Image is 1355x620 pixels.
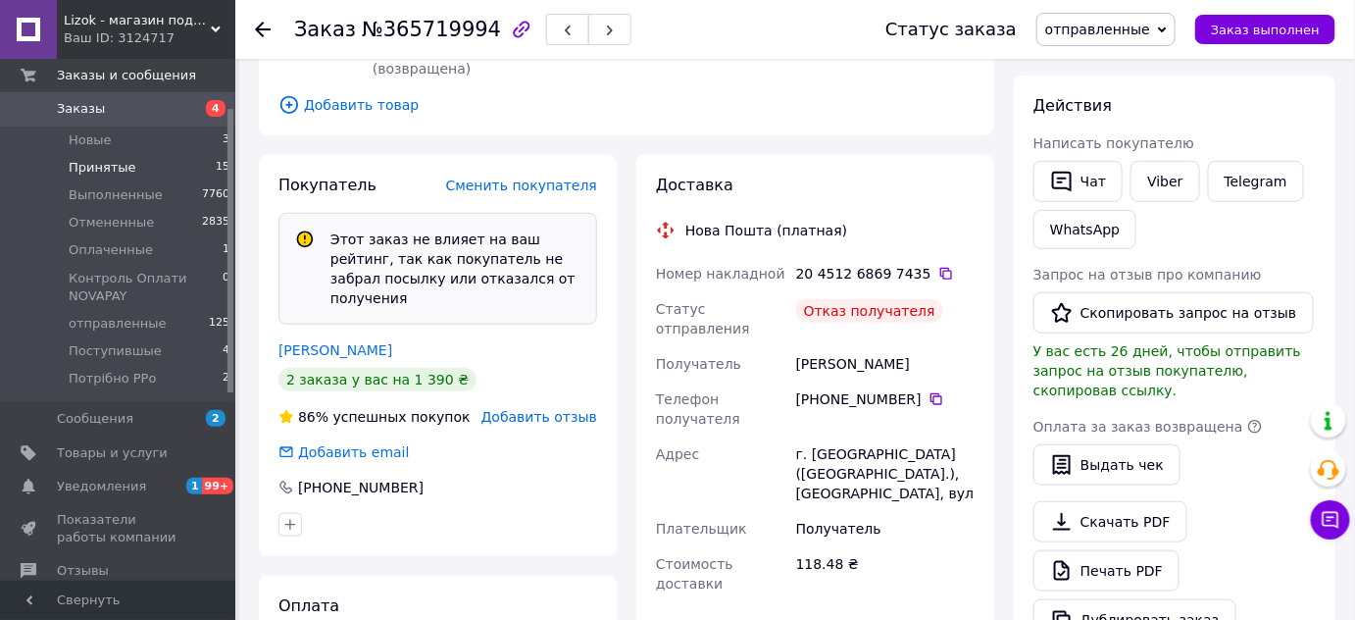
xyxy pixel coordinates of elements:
[885,20,1017,39] div: Статус заказа
[69,214,154,232] span: Отмененные
[216,159,229,177] span: 15
[796,299,943,323] div: Отказ получателя
[223,370,229,387] span: 2
[796,389,975,409] div: [PHONE_NUMBER]
[296,442,412,462] div: Добавить email
[656,266,785,282] span: Номер накладной
[57,562,109,580] span: Отзывы
[1033,550,1179,592] a: Печать PDF
[296,478,426,497] div: [PHONE_NUMBER]
[656,176,733,194] span: Доставка
[1211,23,1320,37] span: Заказ выполнен
[1130,161,1199,202] a: Viber
[298,409,328,425] span: 86%
[1045,22,1150,37] span: отправленные
[656,521,747,537] span: Плательщик
[1033,267,1262,283] span: Запрос на отзыв про компанию
[656,301,750,336] span: Статус отправления
[792,546,979,601] div: 118.48 ₴
[57,511,181,546] span: Показатели работы компании
[278,368,477,391] div: 2 заказа у вас на 1 390 ₴
[186,478,202,494] span: 1
[792,511,979,546] div: Получатель
[1033,444,1180,486] button: Выдать чек
[1033,210,1136,249] a: WhatsApp
[796,264,975,284] div: 20 4512 6869 7435
[1195,15,1335,44] button: Заказ выполнен
[446,178,597,193] span: Сменить покупателя
[656,391,740,427] span: Телефон получателя
[202,478,234,494] span: 99+
[278,94,975,116] span: Добавить товар
[202,214,229,232] span: 2835
[1311,500,1350,540] button: Чат с покупателем
[57,410,133,428] span: Сообщения
[69,186,163,204] span: Выполненные
[69,270,223,305] span: Контроль Оплати NOVAPAY
[680,221,852,240] div: Нова Пошта (платная)
[1033,135,1194,151] span: Написать покупателю
[69,241,153,259] span: Оплаченные
[69,315,166,333] span: отправленные
[1033,343,1301,398] span: У вас есть 26 дней, чтобы отправить запрос на отзыв покупателю, скопировав ссылку.
[278,407,471,427] div: успешных покупок
[255,20,271,39] div: Вернуться назад
[656,356,741,372] span: Получатель
[656,556,733,592] span: Стоимость доставки
[64,12,211,29] span: Lizok - магазин подарков
[69,370,156,387] span: Потрібно РРо
[1033,96,1112,115] span: Действия
[276,442,412,462] div: Добавить email
[206,100,226,117] span: 4
[1208,161,1304,202] a: Telegram
[1033,419,1243,435] span: Оплата за заказ возвращена
[57,67,196,84] span: Заказы и сообщения
[209,315,229,333] span: 125
[294,18,356,41] span: Заказ
[69,159,136,177] span: Принятые
[1033,161,1123,202] button: Чат
[1033,501,1187,542] a: Скачать PDF
[223,241,229,259] span: 1
[206,410,226,427] span: 2
[57,478,146,495] span: Уведомления
[481,409,597,425] span: Добавить отзыв
[69,342,162,360] span: Поступившые
[69,131,112,149] span: Новые
[57,100,105,118] span: Заказы
[64,29,235,47] div: Ваш ID: 3124717
[57,444,168,462] span: Товары и услуги
[278,176,376,194] span: Покупатель
[792,346,979,382] div: [PERSON_NAME]
[792,437,979,511] div: г. [GEOGRAPHIC_DATA] ([GEOGRAPHIC_DATA].), [GEOGRAPHIC_DATA], вул
[223,342,229,360] span: 4
[278,596,339,615] span: Оплата
[223,270,229,305] span: 0
[202,186,229,204] span: 7760
[223,131,229,149] span: 3
[362,18,501,41] span: №365719994
[656,446,699,462] span: Адрес
[323,230,588,308] div: Этот заказ не влияет на ваш рейтинг, так как покупатель не забрал посылку или отказался от получения
[278,342,392,358] a: [PERSON_NAME]
[1033,292,1314,334] button: Скопировать запрос на отзыв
